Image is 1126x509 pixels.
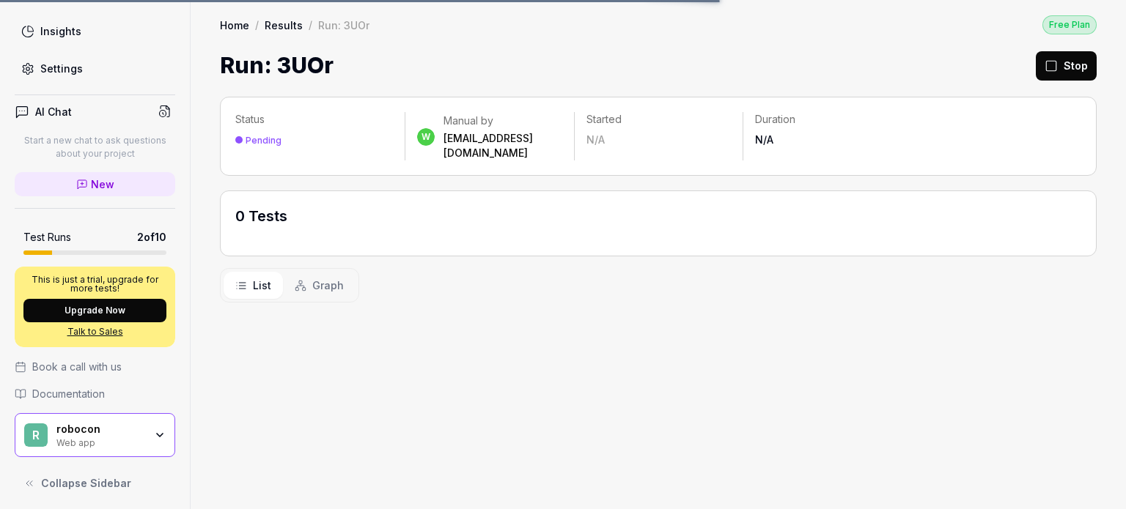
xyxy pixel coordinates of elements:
[220,49,334,82] h1: Run: 3UOr
[255,18,259,32] div: /
[40,23,81,39] div: Insights
[586,112,732,127] p: Started
[91,177,114,192] span: New
[755,133,773,146] span: N/A
[312,278,344,293] span: Graph
[220,18,249,32] a: Home
[253,278,271,293] span: List
[265,18,303,32] a: Results
[23,231,71,244] h5: Test Runs
[235,112,393,127] p: Status
[56,436,144,447] div: Web app
[15,359,175,374] a: Book a call with us
[444,114,562,128] div: Manual by
[755,112,900,127] p: Duration
[32,359,122,374] span: Book a call with us
[586,133,605,146] span: N/A
[23,299,166,322] button: Upgrade Now
[15,413,175,457] button: rroboconWeb app
[24,423,48,447] span: r
[40,61,83,76] div: Settings
[283,272,356,299] button: Graph
[309,18,312,32] div: /
[15,17,175,45] a: Insights
[35,104,72,119] h4: AI Chat
[1042,15,1097,34] button: Free Plan
[41,475,131,491] span: Collapse Sidebar
[15,386,175,401] a: Documentation
[1036,51,1097,81] button: Stop
[32,386,105,401] span: Documentation
[444,131,562,160] div: [EMAIL_ADDRESS][DOMAIN_NAME]
[235,207,287,225] span: 0 Tests
[137,229,166,245] span: 2 of 10
[15,134,175,160] p: Start a new chat to ask questions about your project
[246,135,281,146] div: Pending
[15,172,175,196] a: New
[23,275,166,293] p: This is just a trial, upgrade for more tests!
[417,128,435,146] span: w
[15,469,175,498] button: Collapse Sidebar
[56,423,144,436] div: robocon
[23,325,166,338] a: Talk to Sales
[224,272,283,299] button: List
[318,18,369,32] div: Run: 3UOr
[15,54,175,83] a: Settings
